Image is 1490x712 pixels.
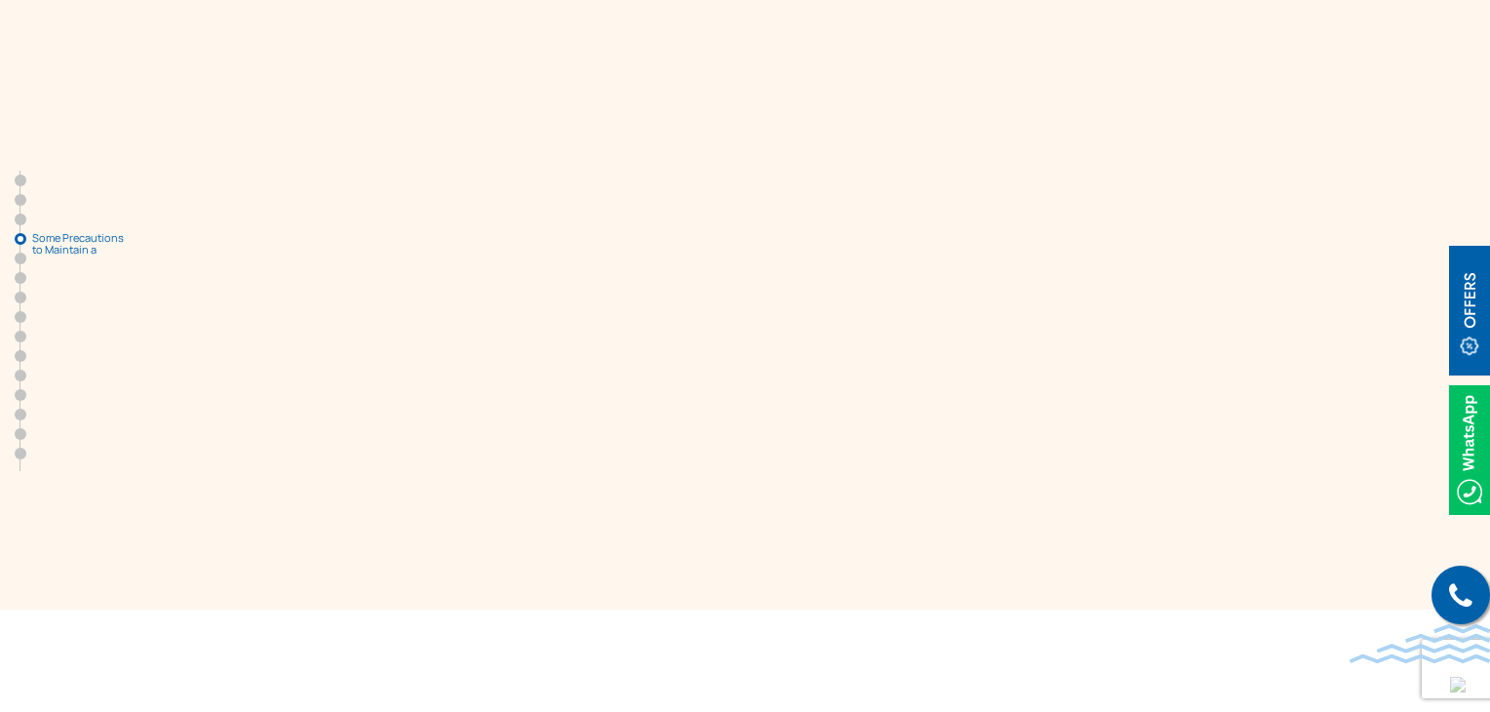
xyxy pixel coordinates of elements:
[1350,624,1490,663] img: bluewave
[1450,677,1466,692] img: up-blue-arrow.svg
[15,233,26,245] a: Some Precautions to Maintain a
[1449,385,1490,515] img: Whatsappicon
[1449,246,1490,376] img: offerBt
[1449,438,1490,459] a: Whatsappicon
[32,232,130,256] span: Some Precautions to Maintain a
